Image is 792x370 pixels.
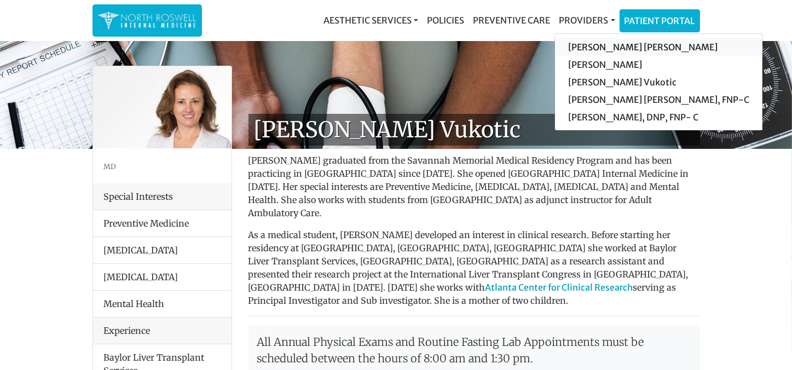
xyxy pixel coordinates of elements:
a: [PERSON_NAME], DNP, FNP- C [555,108,762,126]
img: Dr. Goga Vukotis [93,66,232,148]
small: MD [104,162,117,171]
div: Experience [93,317,232,344]
a: Atlanta Center for Clinical Research [485,282,633,293]
p: As a medical student, [PERSON_NAME] developed an interest in clinical research. Before starting h... [248,228,700,307]
a: Policies [423,9,469,31]
div: Special Interests [93,183,232,210]
a: Aesthetic Services [319,9,423,31]
a: [PERSON_NAME] [PERSON_NAME] [555,38,762,56]
a: [PERSON_NAME] [555,56,762,73]
a: Preventive Care [469,9,554,31]
li: [MEDICAL_DATA] [93,236,232,264]
a: [PERSON_NAME] [PERSON_NAME], FNP-C [555,91,762,108]
li: Mental Health [93,290,232,317]
a: [PERSON_NAME] Vukotic [555,73,762,91]
a: Patient Portal [620,10,699,32]
li: Preventive Medicine [93,210,232,237]
h1: [PERSON_NAME] Vukotic [248,114,700,146]
img: North Roswell Internal Medicine [98,10,196,31]
a: Providers [554,9,619,31]
p: [PERSON_NAME] graduated from the Savannah Memorial Medical Residency Program and has been practic... [248,154,700,219]
li: [MEDICAL_DATA] [93,263,232,291]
